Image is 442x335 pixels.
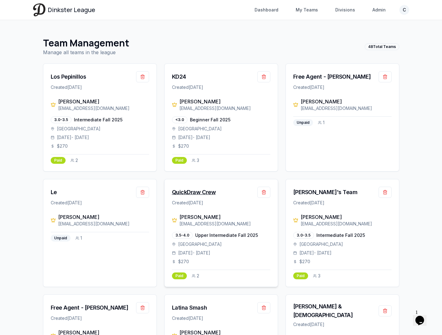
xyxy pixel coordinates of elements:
[293,272,308,279] div: Paid
[293,119,313,126] div: Unpaid
[57,134,89,141] span: [DATE] - [DATE]
[178,134,210,141] span: [DATE] - [DATE]
[293,321,392,328] div: Created [DATE]
[195,232,258,238] span: Upper Intermediate Fall 2025
[178,250,210,256] span: [DATE] - [DATE]
[293,200,392,206] div: Created [DATE]
[293,232,314,239] div: 3.0-3.5
[192,273,199,279] div: 2
[51,116,71,123] div: 3.0-3.5
[332,4,359,15] a: Divisions
[51,303,128,312] a: Free Agent - [PERSON_NAME]
[172,272,187,279] div: Paid
[172,259,270,265] div: $ 270
[313,273,320,279] div: 3
[172,315,270,321] div: Created [DATE]
[301,221,392,227] div: [EMAIL_ADDRESS][DOMAIN_NAME]
[172,84,270,90] div: Created [DATE]
[58,98,149,105] div: [PERSON_NAME]
[74,117,122,123] span: Intermediate Fall 2025
[316,232,365,238] span: Intermediate Fall 2025
[58,105,149,111] div: [EMAIL_ADDRESS][DOMAIN_NAME]
[178,126,222,132] span: [GEOGRAPHIC_DATA]
[178,241,222,247] span: [GEOGRAPHIC_DATA]
[33,3,95,16] a: Dinkster League
[179,221,270,227] div: [EMAIL_ADDRESS][DOMAIN_NAME]
[413,307,433,326] iframe: chat widget
[172,157,187,164] div: Paid
[71,157,78,163] div: 2
[369,4,389,15] a: Admin
[172,200,270,206] div: Created [DATE]
[57,126,101,132] span: [GEOGRAPHIC_DATA]
[179,98,270,105] div: [PERSON_NAME]
[51,315,149,321] div: Created [DATE]
[172,188,216,197] a: QuickDraw Crew
[51,72,86,81] a: Los Pepinillos
[172,303,207,312] a: Latina Smash
[299,250,332,256] span: [DATE] - [DATE]
[293,302,379,320] a: [PERSON_NAME] & [DEMOGRAPHIC_DATA]
[43,37,129,49] h1: Team Management
[292,4,322,15] a: My Teams
[48,6,95,14] span: Dinkster League
[51,188,57,197] a: Le
[51,84,149,90] div: Created [DATE]
[399,5,409,15] button: C
[301,98,392,105] div: [PERSON_NAME]
[318,120,324,126] div: 1
[301,213,392,221] div: [PERSON_NAME]
[192,157,199,163] div: 3
[293,84,392,90] div: Created [DATE]
[179,213,270,221] div: [PERSON_NAME]
[51,157,66,164] div: Paid
[51,143,149,149] div: $ 270
[293,259,392,265] div: $ 270
[293,72,371,81] a: Free Agent - [PERSON_NAME]
[299,241,343,247] span: [GEOGRAPHIC_DATA]
[365,43,399,50] div: 48 Total Teams
[75,235,82,241] div: 1
[251,4,282,15] a: Dashboard
[293,188,358,197] a: [PERSON_NAME]'s Team
[33,3,45,16] img: Dinkster
[172,232,193,239] div: 3.5-4.0
[172,72,186,81] a: KD24
[190,117,230,123] span: Beginner Fall 2025
[301,105,392,111] div: [EMAIL_ADDRESS][DOMAIN_NAME]
[58,213,149,221] div: [PERSON_NAME]
[172,116,187,123] div: <3.0
[43,49,129,56] p: Manage all teams in the league
[51,235,71,241] div: Unpaid
[172,143,270,149] div: $ 270
[51,200,149,206] div: Created [DATE]
[58,221,149,227] div: [EMAIL_ADDRESS][DOMAIN_NAME]
[179,105,270,111] div: [EMAIL_ADDRESS][DOMAIN_NAME]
